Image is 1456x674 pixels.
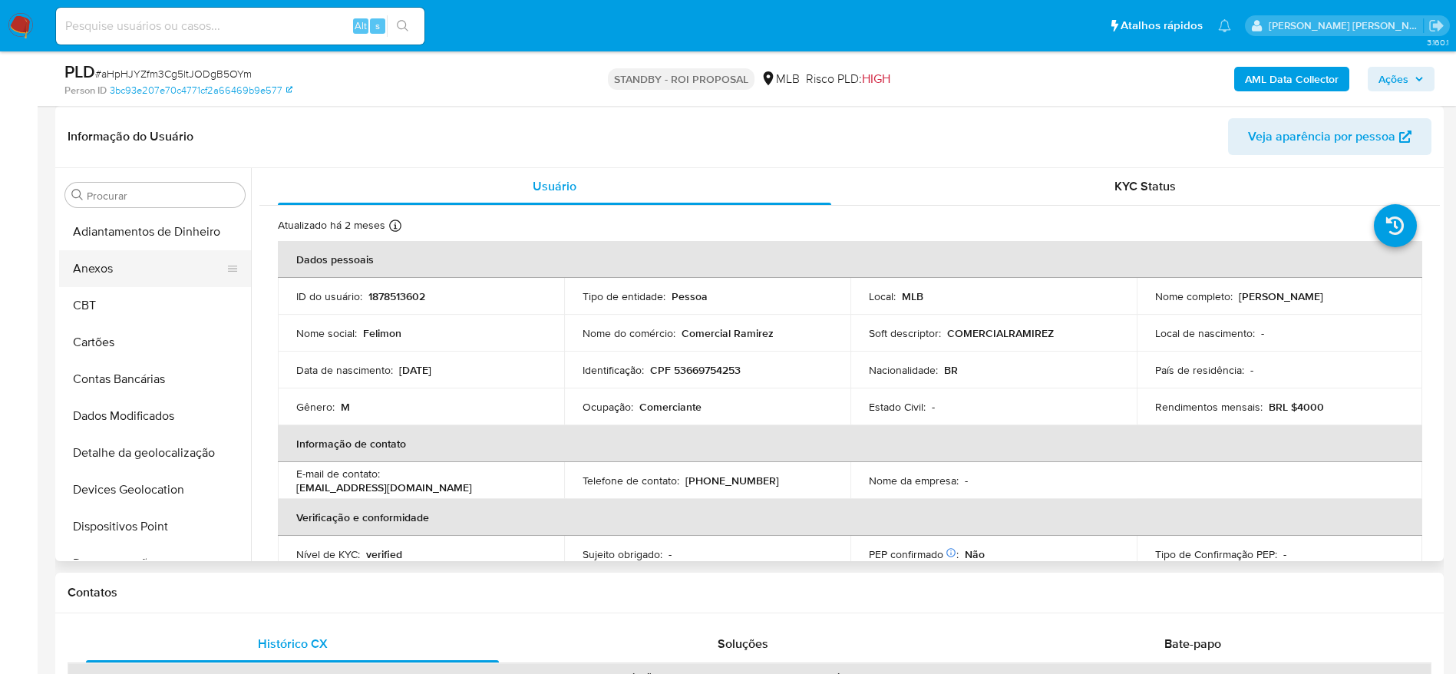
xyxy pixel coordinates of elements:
[1427,36,1448,48] span: 3.160.1
[278,241,1422,278] th: Dados pessoais
[278,499,1422,536] th: Verificação e conformidade
[296,289,362,303] p: ID do usuário :
[1245,67,1339,91] b: AML Data Collector
[902,289,923,303] p: MLB
[296,400,335,414] p: Gênero :
[59,213,251,250] button: Adiantamentos de Dinheiro
[583,474,679,487] p: Telefone de contato :
[1269,400,1324,414] p: BRL $4000
[355,18,367,33] span: Alt
[583,547,662,561] p: Sujeito obrigado :
[639,400,702,414] p: Comerciante
[64,59,95,84] b: PLD
[1228,118,1431,155] button: Veja aparência por pessoa
[375,18,380,33] span: s
[718,635,768,653] span: Soluções
[59,250,239,287] button: Anexos
[583,326,675,340] p: Nome do comércio :
[1114,177,1176,195] span: KYC Status
[387,15,418,37] button: search-icon
[583,289,665,303] p: Tipo de entidade :
[71,189,84,201] button: Procurar
[56,16,424,36] input: Pesquise usuários ou casos...
[296,467,380,481] p: E-mail de contato :
[932,400,935,414] p: -
[869,363,938,377] p: Nacionalidade :
[363,326,401,340] p: Felimon
[869,547,959,561] p: PEP confirmado :
[761,71,800,88] div: MLB
[669,547,672,561] p: -
[1239,289,1323,303] p: [PERSON_NAME]
[806,71,890,88] span: Risco PLD:
[682,326,774,340] p: Comercial Ramirez
[869,474,959,487] p: Nome da empresa :
[1155,547,1277,561] p: Tipo de Confirmação PEP :
[685,474,779,487] p: [PHONE_NUMBER]
[399,363,431,377] p: [DATE]
[1283,547,1286,561] p: -
[59,545,251,582] button: Documentação
[583,400,633,414] p: Ocupação :
[296,326,357,340] p: Nome social :
[1248,118,1395,155] span: Veja aparência por pessoa
[59,398,251,434] button: Dados Modificados
[1261,326,1264,340] p: -
[1164,635,1221,653] span: Bate-papo
[296,481,472,494] p: [EMAIL_ADDRESS][DOMAIN_NAME]
[59,434,251,471] button: Detalhe da geolocalização
[1368,67,1435,91] button: Ações
[1155,400,1263,414] p: Rendimentos mensais :
[368,289,425,303] p: 1878513602
[1218,19,1231,32] a: Notificações
[95,66,252,81] span: # aHpHJYZfm3Cg5ltJODgB5OYm
[59,361,251,398] button: Contas Bancárias
[608,68,754,90] p: STANDBY - ROI PROPOSAL
[965,547,985,561] p: Não
[87,189,239,203] input: Procurar
[68,129,193,144] h1: Informação do Usuário
[278,218,385,233] p: Atualizado há 2 meses
[59,508,251,545] button: Dispositivos Point
[110,84,292,97] a: 3bc93e207e70c4771cf2a66469b9e577
[1428,18,1444,34] a: Sair
[258,635,328,653] span: Histórico CX
[59,471,251,508] button: Devices Geolocation
[64,84,107,97] b: Person ID
[947,326,1054,340] p: COMERCIALRAMIREZ
[341,400,350,414] p: M
[869,400,926,414] p: Estado Civil :
[869,289,896,303] p: Local :
[533,177,576,195] span: Usuário
[59,324,251,361] button: Cartões
[296,547,360,561] p: Nível de KYC :
[583,363,644,377] p: Identificação :
[672,289,708,303] p: Pessoa
[1155,326,1255,340] p: Local de nascimento :
[965,474,968,487] p: -
[1234,67,1349,91] button: AML Data Collector
[1155,289,1233,303] p: Nome completo :
[1155,363,1244,377] p: País de residência :
[278,425,1422,462] th: Informação de contato
[862,70,890,88] span: HIGH
[1250,363,1253,377] p: -
[68,585,1431,600] h1: Contatos
[366,547,402,561] p: verified
[296,363,393,377] p: Data de nascimento :
[59,287,251,324] button: CBT
[1269,18,1424,33] p: lucas.santiago@mercadolivre.com
[944,363,958,377] p: BR
[1121,18,1203,34] span: Atalhos rápidos
[650,363,741,377] p: CPF 53669754253
[1378,67,1408,91] span: Ações
[869,326,941,340] p: Soft descriptor :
